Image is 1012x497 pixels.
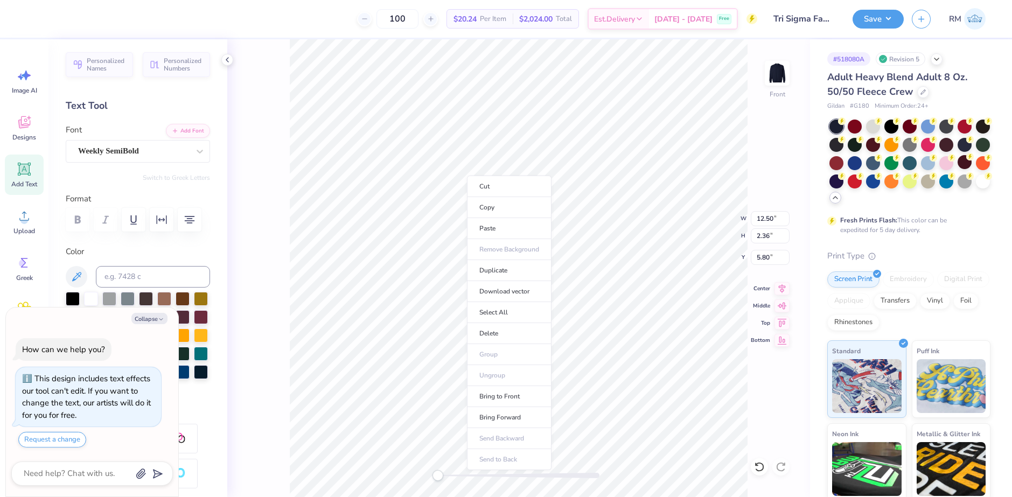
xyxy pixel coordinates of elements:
img: Roberta Manuel [964,8,986,30]
div: Digital Print [937,271,989,288]
li: Cut [467,176,552,197]
span: Greek [16,274,33,282]
span: # G180 [850,102,869,111]
div: Accessibility label [432,470,443,481]
li: Paste [467,218,552,239]
span: Bottom [751,336,770,345]
li: Bring Forward [467,407,552,428]
img: Front [766,62,788,84]
label: Format [66,193,210,205]
li: Download vector [467,281,552,302]
label: Color [66,246,210,258]
button: Switch to Greek Letters [143,173,210,182]
button: Personalized Numbers [143,52,210,77]
span: Per Item [480,13,506,25]
input: – – [376,9,418,29]
span: Center [751,284,770,293]
div: How can we help you? [22,344,105,355]
div: Text Tool [66,99,210,113]
span: Total [556,13,572,25]
div: Rhinestones [827,314,880,331]
span: $2,024.00 [519,13,553,25]
span: Personalized Numbers [164,57,204,72]
button: Request a change [18,432,86,447]
span: Designs [12,133,36,142]
img: Neon Ink [832,442,902,496]
button: Add Font [166,124,210,138]
span: Metallic & Glitter Ink [917,428,980,439]
input: Untitled Design [765,8,845,30]
button: Save [853,10,904,29]
span: Upload [13,227,35,235]
span: RM [949,13,961,25]
span: Add Text [11,180,37,188]
div: Foil [953,293,979,309]
li: Copy [467,197,552,218]
span: Puff Ink [917,345,939,356]
span: Minimum Order: 24 + [875,102,929,111]
img: Puff Ink [917,359,986,413]
div: Front [770,89,785,99]
div: Applique [827,293,870,309]
a: RM [944,8,990,30]
li: Select All [467,302,552,323]
div: Embroidery [883,271,934,288]
div: This color can be expedited for 5 day delivery. [840,215,973,235]
img: Standard [832,359,902,413]
span: Image AI [12,86,37,95]
span: Est. Delivery [594,13,635,25]
span: $20.24 [453,13,477,25]
li: Duplicate [467,260,552,281]
span: Gildan [827,102,845,111]
div: This design includes text effects our tool can't edit. If you want to change the text, our artist... [22,373,151,421]
li: Bring to Front [467,386,552,407]
span: Adult Heavy Blend Adult 8 Oz. 50/50 Fleece Crew [827,71,967,98]
span: Free [719,15,729,23]
span: Standard [832,345,861,356]
span: Middle [751,302,770,310]
img: Metallic & Glitter Ink [917,442,986,496]
div: Revision 5 [876,52,925,66]
label: Font [66,124,82,136]
button: Personalized Names [66,52,133,77]
span: [DATE] - [DATE] [654,13,713,25]
div: Vinyl [920,293,950,309]
div: # 518080A [827,52,870,66]
span: Neon Ink [832,428,859,439]
span: Personalized Names [87,57,127,72]
input: e.g. 7428 c [96,266,210,288]
span: Top [751,319,770,327]
div: Print Type [827,250,990,262]
div: Screen Print [827,271,880,288]
strong: Fresh Prints Flash: [840,216,897,225]
div: Transfers [874,293,917,309]
li: Delete [467,323,552,344]
button: Collapse [131,313,167,324]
